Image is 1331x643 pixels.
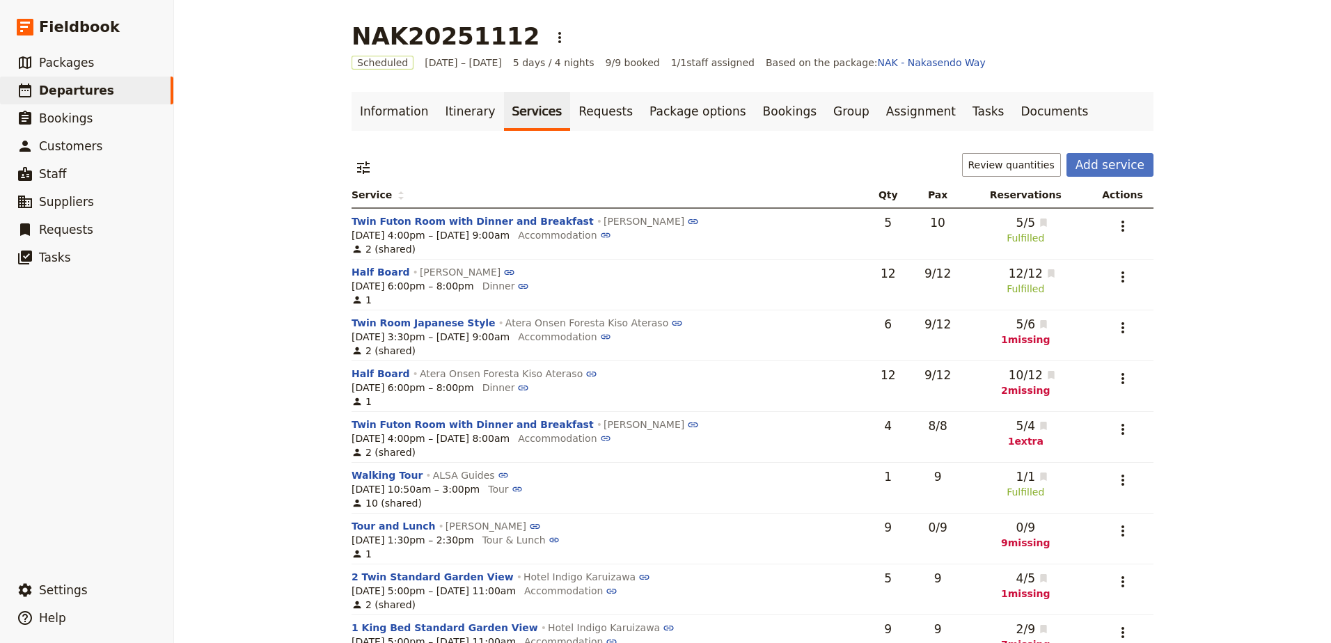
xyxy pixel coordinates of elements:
span: 2 (shared) [352,598,416,612]
button: Accommodation [518,228,611,242]
span: 1 extra [1002,434,1049,448]
span: 1 / 1 staff assigned [671,56,755,70]
button: Filter reservations [352,156,375,180]
span: Fulfilled [1002,485,1049,499]
span: 5 / 6 [1002,316,1035,333]
span: Suppliers [39,195,94,209]
span: 12 [881,267,896,280]
span: 2 (shared) [352,344,416,358]
span: 9 / 12 [924,317,951,331]
span: Help [39,611,66,625]
span: 5 / 5 [1002,214,1035,231]
span: Based on the package: [766,56,986,70]
span: [DATE] 3:30pm – [DATE] 9:00am [352,330,510,344]
span: 12/12Fulfilled [995,265,1057,296]
button: 1 King Bed Standard Garden View [352,621,538,635]
th: Qty [866,182,911,208]
span: 9 [934,622,942,636]
span: [DATE] 4:00pm – [DATE] 9:00am [352,228,510,242]
span: 9 [884,622,892,636]
span: Customers [39,139,102,153]
span: 5 / 4 [1002,418,1035,434]
a: [PERSON_NAME] [604,216,699,227]
a: [PERSON_NAME] [604,419,699,430]
span: Tasks [39,251,71,264]
span: [DATE] 6:00pm – 8:00pm [352,279,474,293]
span: 4 [884,419,892,433]
span: 2 (shared) [352,242,416,256]
span: [DATE] 1:30pm – 2:30pm [352,533,474,547]
button: Twin Futon Room with Dinner and Breakfast [352,214,594,228]
span: 12 [881,368,896,382]
span: 9 / 12 [924,368,951,382]
a: Information [352,92,436,131]
th: Reservations [966,182,1086,208]
a: [PERSON_NAME] [420,267,515,278]
a: Requests [570,92,641,131]
button: Tour and Lunch [352,519,435,533]
span: 12 / 12 [995,265,1043,282]
span: 5/41extra [1002,418,1049,448]
span: Requests [39,223,93,237]
span: 0 / 9 [1016,519,1035,536]
span: Departures [39,84,114,97]
span: Bookings [39,111,93,125]
span: 1 [352,395,372,408]
button: Half Board [352,265,410,279]
button: Half Board [352,367,410,381]
button: Actions [1111,214,1135,238]
span: Packages [39,56,94,70]
span: 10 [930,216,945,230]
a: Atera Onsen Foresta Kiso Ateraso [420,368,597,379]
span: Scheduled [352,56,414,70]
span: 6 [884,317,892,331]
span: Fieldbook [39,17,120,38]
span: 1/1Fulfilled [1002,468,1049,499]
span: 5 [884,571,892,585]
button: Actions [1111,265,1135,289]
button: Actions [1111,418,1135,441]
a: ALSA Guides [433,470,510,481]
a: Tasks [964,92,1013,131]
button: 2 Twin Standard Garden View [352,570,514,584]
span: 9/9 booked [606,56,660,70]
a: Itinerary [436,92,503,131]
button: Accommodation [518,330,611,344]
a: Hotel Indigo Karuizawa [523,571,650,582]
button: Actions [1111,468,1135,492]
a: Assignment [878,92,964,131]
span: 0 / 9 [928,521,947,534]
a: Atera Onsen Foresta Kiso Ateraso [505,317,683,328]
button: Actions [1111,519,1135,543]
a: Services [504,92,571,131]
span: 9 [934,571,942,585]
span: 9 / 12 [924,267,951,280]
span: 1 [884,470,892,484]
span: 1 missing [1001,587,1050,601]
a: Documents [1012,92,1096,131]
span: 1 [352,547,372,561]
span: [DATE] – [DATE] [425,56,502,70]
span: [DATE] 6:00pm – 8:00pm [352,381,474,395]
a: NAK - Nakasendo Way [878,57,986,68]
span: 1 [352,293,372,307]
button: Actions [548,26,572,49]
span: Settings [39,583,88,597]
th: Actions [1086,182,1153,208]
a: Group [825,92,878,131]
button: Dinner [482,381,530,395]
h1: NAK20251112 [352,22,540,50]
span: 1 missing [1001,333,1050,347]
span: 2 (shared) [352,445,416,459]
button: Tour [488,482,523,496]
button: Actions [1111,316,1135,340]
a: Package options [641,92,754,131]
span: 1 / 1 [1002,468,1035,485]
span: Fulfilled [995,282,1057,296]
span: [DATE] 10:50am – 3:00pm [352,482,480,496]
span: 4/51missing [1001,570,1050,601]
span: 9 [884,521,892,534]
span: [DATE] 5:00pm – [DATE] 11:00am [352,584,516,598]
button: Twin Futon Room with Dinner and Breakfast [352,418,594,431]
span: 9 [934,470,942,484]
